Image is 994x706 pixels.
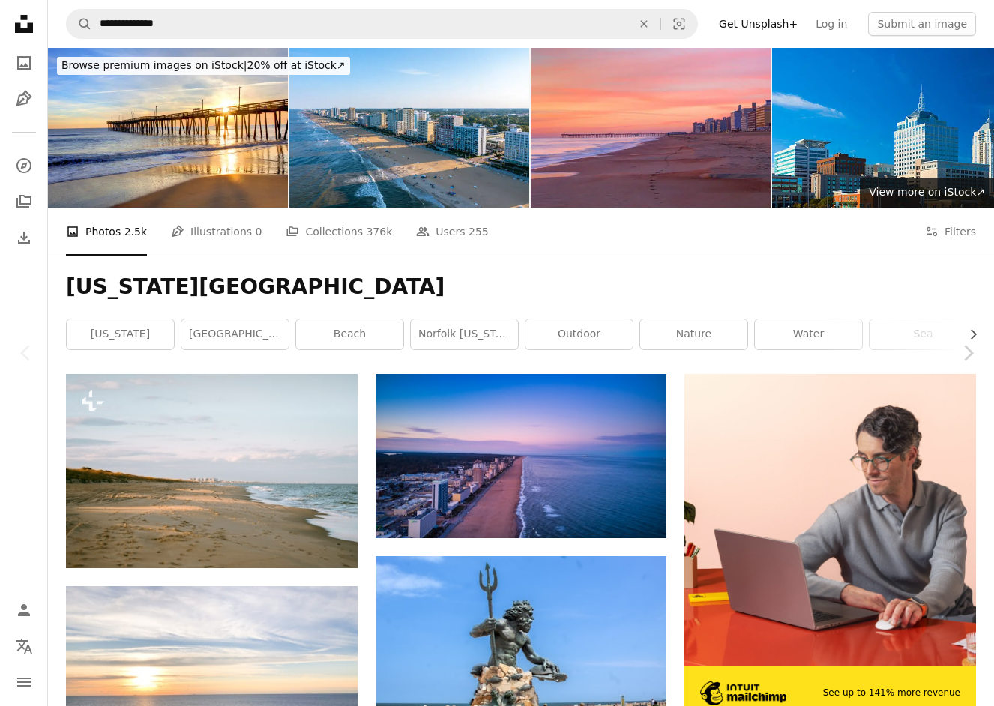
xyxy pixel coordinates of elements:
[9,187,39,217] a: Collections
[684,374,976,666] img: file-1722962848292-892f2e7827caimage
[66,688,358,702] a: sea waves crashing on shore during sunset
[640,319,747,349] a: nature
[531,48,771,208] img: Virginia Beach, Virginia
[48,48,359,84] a: Browse premium images on iStock|20% off at iStock↗
[171,208,262,256] a: Illustrations 0
[66,374,358,568] img: a sandy beach next to the ocean under a cloudy sky
[9,595,39,625] a: Log in / Sign up
[61,59,247,71] span: Browse premium images on iStock |
[376,449,667,462] a: seashore skyline scenery
[9,223,39,253] a: Download History
[870,319,977,349] a: sea
[376,374,667,537] img: seashore skyline scenery
[823,687,960,699] span: See up to 141% more revenue
[755,319,862,349] a: water
[67,10,92,38] button: Search Unsplash
[289,48,529,208] img: Aerial View of The Virginia Beach Oceanfront as the Sun Sets during Labor Day Weekend
[296,319,403,349] a: beach
[67,319,174,349] a: [US_STATE]
[61,59,346,71] span: 20% off at iStock ↗
[66,9,698,39] form: Find visuals sitewide
[869,186,985,198] span: View more on iStock ↗
[807,12,856,36] a: Log in
[9,48,39,78] a: Photos
[942,281,994,425] a: Next
[860,178,994,208] a: View more on iStock↗
[9,151,39,181] a: Explore
[48,48,288,208] img: Virginia Beach Fishing Pier
[9,631,39,661] button: Language
[66,464,358,477] a: a sandy beach next to the ocean under a cloudy sky
[376,646,667,660] a: a statue of a man holding a fish on a beach
[66,274,976,301] h1: [US_STATE][GEOGRAPHIC_DATA]
[700,681,786,705] img: file-1690386555781-336d1949dad1image
[9,667,39,697] button: Menu
[627,10,660,38] button: Clear
[366,223,392,240] span: 376k
[416,208,488,256] a: Users 255
[661,10,697,38] button: Visual search
[925,208,976,256] button: Filters
[9,84,39,114] a: Illustrations
[469,223,489,240] span: 255
[525,319,633,349] a: outdoor
[710,12,807,36] a: Get Unsplash+
[256,223,262,240] span: 0
[411,319,518,349] a: norfolk [US_STATE]
[868,12,976,36] button: Submit an image
[286,208,392,256] a: Collections 376k
[181,319,289,349] a: [GEOGRAPHIC_DATA]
